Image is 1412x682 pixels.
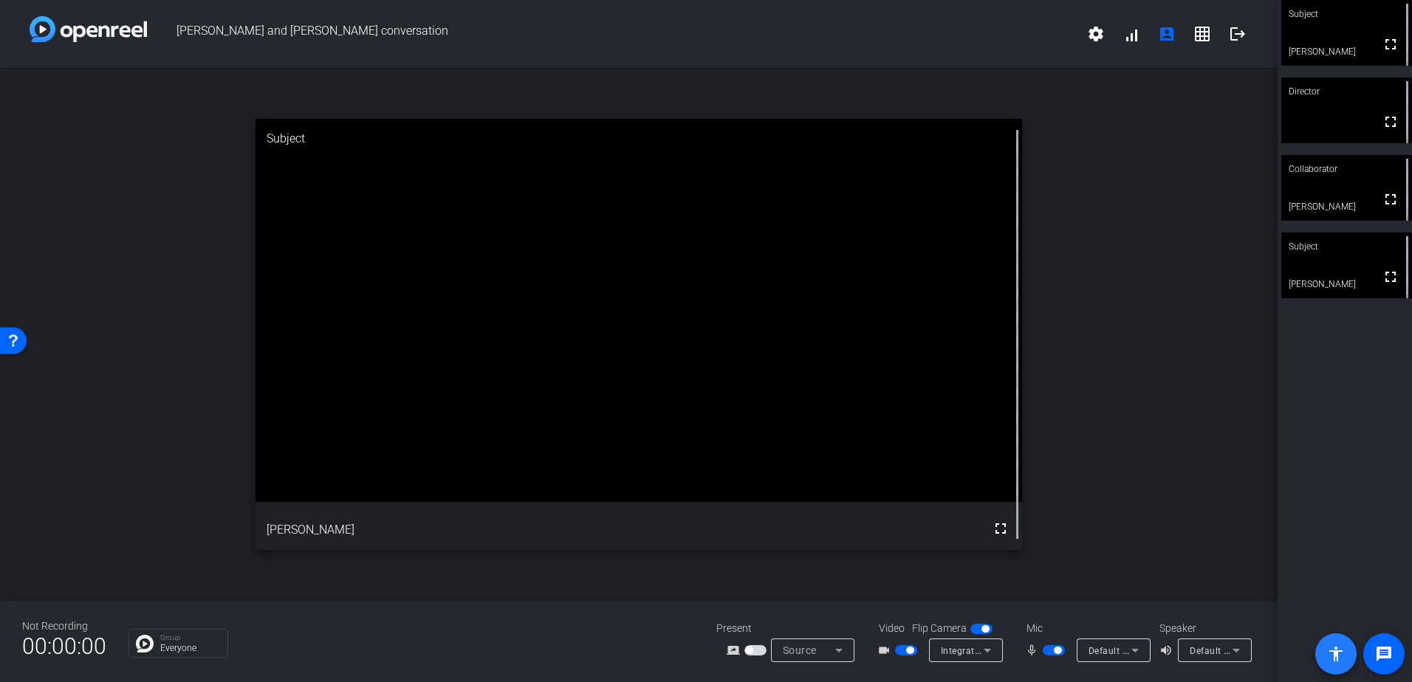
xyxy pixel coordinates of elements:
[1087,25,1105,43] mat-icon: settings
[160,634,220,641] p: Group
[1159,641,1177,659] mat-icon: volume_up
[1012,621,1159,636] div: Mic
[1382,35,1399,53] mat-icon: fullscreen
[992,520,1010,537] mat-icon: fullscreen
[879,621,905,636] span: Video
[1281,155,1412,183] div: Collaborator
[22,619,106,634] div: Not Recording
[783,644,817,656] span: Source
[136,635,154,652] img: Chat Icon
[1025,641,1043,659] mat-icon: mic_none
[1159,621,1248,636] div: Speaker
[147,16,1078,52] span: [PERSON_NAME] and [PERSON_NAME] conversation
[1158,25,1176,43] mat-icon: account_box
[1382,268,1399,286] mat-icon: fullscreen
[727,641,744,659] mat-icon: screen_share_outline
[30,16,147,42] img: white-gradient.svg
[160,644,220,652] p: Everyone
[877,641,895,659] mat-icon: videocam_outline
[1114,16,1149,52] button: signal_cellular_alt
[941,644,1074,656] span: Integrated Camera (04f2:b6f5)
[1327,645,1345,663] mat-icon: accessibility
[1375,645,1393,663] mat-icon: message
[256,119,1022,159] div: Subject
[716,621,864,636] div: Present
[1190,644,1349,656] span: Default - Speakers (Realtek(R) Audio)
[912,621,967,636] span: Flip Camera
[1382,190,1399,208] mat-icon: fullscreen
[1382,113,1399,131] mat-icon: fullscreen
[1193,25,1211,43] mat-icon: grid_on
[1281,77,1412,106] div: Director
[22,628,106,664] span: 00:00:00
[1281,232,1412,261] div: Subject
[1089,644,1286,656] span: Default - Microphone Array (Realtek(R) Audio)
[1229,25,1247,43] mat-icon: logout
